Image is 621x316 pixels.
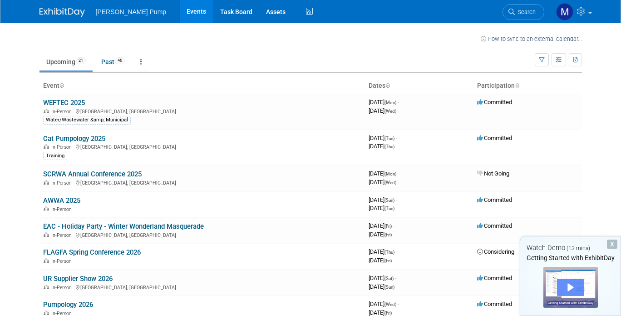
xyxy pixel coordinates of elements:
[607,240,617,249] div: Dismiss
[369,231,392,238] span: [DATE]
[43,135,105,143] a: Cat Pumpology 2025
[395,275,396,281] span: -
[369,205,394,211] span: [DATE]
[43,170,142,178] a: SCRWA Annual Conference 2025
[477,301,512,307] span: Committed
[44,109,49,113] img: In-Person Event
[369,135,397,141] span: [DATE]
[369,275,396,281] span: [DATE]
[43,248,141,256] a: FLAGFA Spring Conference 2026
[365,78,473,94] th: Dates
[385,82,390,89] a: Sort by Start Date
[44,144,49,149] img: In-Person Event
[51,232,74,238] span: In-Person
[473,78,582,94] th: Participation
[51,258,74,264] span: In-Person
[384,144,394,149] span: (Thu)
[44,232,49,237] img: In-Person Event
[44,206,49,211] img: In-Person Event
[384,311,392,316] span: (Fri)
[44,311,49,315] img: In-Person Event
[384,258,392,263] span: (Fri)
[43,116,131,124] div: Water/Wastewater &amp; Municipal
[76,57,86,64] span: 21
[51,109,74,115] span: In-Person
[384,232,392,237] span: (Fri)
[384,250,394,255] span: (Thu)
[393,222,394,229] span: -
[520,253,621,262] div: Getting Started with ExhibitDay
[396,248,397,255] span: -
[59,82,64,89] a: Sort by Event Name
[396,196,397,203] span: -
[369,143,394,150] span: [DATE]
[43,143,361,150] div: [GEOGRAPHIC_DATA], [GEOGRAPHIC_DATA]
[477,170,509,177] span: Not Going
[398,170,399,177] span: -
[384,224,392,229] span: (Fri)
[43,301,93,309] a: Pumpology 2026
[369,283,394,290] span: [DATE]
[43,275,113,283] a: UR Supplier Show 2026
[96,8,167,15] span: [PERSON_NAME] Pump
[44,180,49,185] img: In-Person Event
[384,136,394,141] span: (Tue)
[384,302,396,307] span: (Wed)
[384,276,394,281] span: (Sat)
[384,180,396,185] span: (Wed)
[515,82,519,89] a: Sort by Participation Type
[43,107,361,115] div: [GEOGRAPHIC_DATA], [GEOGRAPHIC_DATA]
[477,135,512,141] span: Committed
[51,285,74,291] span: In-Person
[43,99,85,107] a: WEFTEC 2025
[39,8,85,17] img: ExhibitDay
[398,99,399,105] span: -
[369,248,397,255] span: [DATE]
[39,53,93,70] a: Upcoming21
[477,275,512,281] span: Committed
[556,3,573,20] img: Mike Walters
[477,222,512,229] span: Committed
[477,196,512,203] span: Committed
[44,285,49,289] img: In-Person Event
[369,257,392,264] span: [DATE]
[369,301,399,307] span: [DATE]
[384,109,396,114] span: (Wed)
[384,100,396,105] span: (Mon)
[51,180,74,186] span: In-Person
[43,231,361,238] div: [GEOGRAPHIC_DATA], [GEOGRAPHIC_DATA]
[39,78,365,94] th: Event
[477,248,514,255] span: Considering
[51,144,74,150] span: In-Person
[384,171,396,176] span: (Mon)
[44,258,49,263] img: In-Person Event
[369,196,397,203] span: [DATE]
[51,206,74,212] span: In-Person
[43,222,204,231] a: EAC - Holiday Party - Winter Wonderland Masquerade
[520,243,621,253] div: Watch Demo
[369,170,399,177] span: [DATE]
[369,99,399,105] span: [DATE]
[384,285,394,290] span: (Sun)
[369,309,392,316] span: [DATE]
[369,107,396,114] span: [DATE]
[43,179,361,186] div: [GEOGRAPHIC_DATA], [GEOGRAPHIC_DATA]
[398,301,399,307] span: -
[115,57,125,64] span: 46
[369,179,396,186] span: [DATE]
[43,152,67,160] div: Training
[396,135,397,141] span: -
[384,206,394,211] span: (Tue)
[515,9,536,15] span: Search
[477,99,512,105] span: Committed
[369,222,394,229] span: [DATE]
[43,196,80,205] a: AWWA 2025
[43,283,361,291] div: [GEOGRAPHIC_DATA], [GEOGRAPHIC_DATA]
[557,279,584,296] div: Play
[384,198,394,203] span: (Sun)
[503,4,544,20] a: Search
[94,53,132,70] a: Past46
[567,245,590,251] span: (13 mins)
[481,35,582,42] a: How to sync to an external calendar...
